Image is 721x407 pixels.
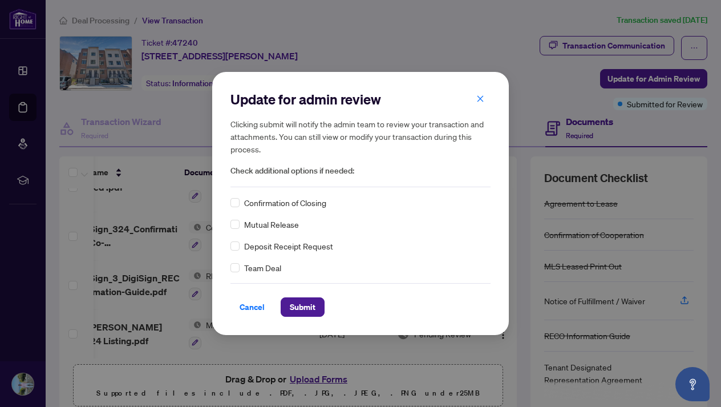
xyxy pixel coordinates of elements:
[290,298,315,316] span: Submit
[230,118,491,155] h5: Clicking submit will notify the admin team to review your transaction and attachments. You can st...
[240,298,265,316] span: Cancel
[244,196,326,209] span: Confirmation of Closing
[230,90,491,108] h2: Update for admin review
[230,297,274,317] button: Cancel
[230,164,491,178] span: Check additional options if needed:
[281,297,325,317] button: Submit
[476,95,484,103] span: close
[244,240,333,252] span: Deposit Receipt Request
[244,218,299,231] span: Mutual Release
[244,261,281,274] span: Team Deal
[675,367,710,401] button: Open asap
